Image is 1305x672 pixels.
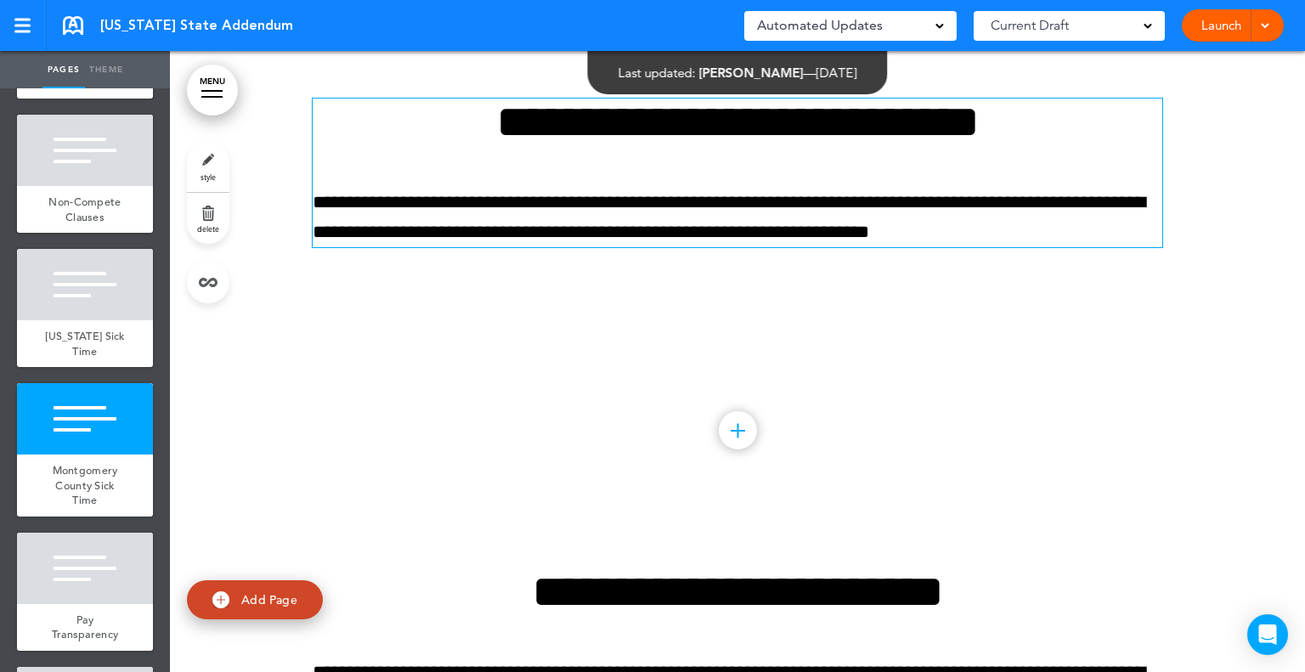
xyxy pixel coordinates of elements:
[53,463,118,507] span: Montgomery County Sick Time
[816,65,857,81] span: [DATE]
[17,604,153,651] a: Pay Transparency
[197,223,219,234] span: delete
[45,329,125,359] span: [US_STATE] Sick Time
[17,186,153,233] a: Non-Compete Clauses
[212,591,229,608] img: add.svg
[187,65,238,116] a: MENU
[619,66,857,79] div: —
[1195,9,1248,42] a: Launch
[187,141,229,192] a: style
[619,65,696,81] span: Last updated:
[17,320,153,367] a: [US_STATE] Sick Time
[1247,614,1288,655] div: Open Intercom Messenger
[241,592,297,607] span: Add Page
[44,46,127,90] span: [US_STATE] Retail Employee Breaks
[757,14,883,37] span: Automated Updates
[42,51,85,88] a: Pages
[187,193,229,244] a: delete
[85,51,127,88] a: Theme
[52,613,119,642] span: Pay Transparency
[699,65,804,81] span: [PERSON_NAME]
[201,172,216,182] span: style
[17,455,153,517] a: Montgomery County Sick Time
[100,16,293,35] span: [US_STATE] State Addendum
[48,195,121,224] span: Non-Compete Clauses
[187,580,323,620] a: Add Page
[991,14,1069,37] span: Current Draft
